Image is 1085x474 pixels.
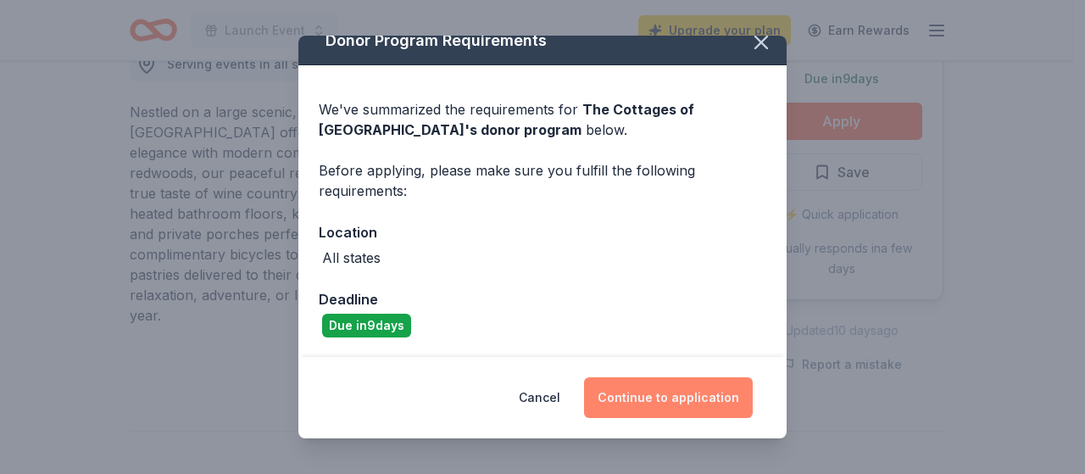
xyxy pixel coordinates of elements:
button: Continue to application [584,377,753,418]
div: All states [322,248,381,268]
div: Location [319,221,766,243]
button: Cancel [519,377,560,418]
div: Deadline [319,288,766,310]
div: Before applying, please make sure you fulfill the following requirements: [319,160,766,201]
div: Due in 9 days [322,314,411,337]
div: We've summarized the requirements for below. [319,99,766,140]
div: Donor Program Requirements [298,17,787,65]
